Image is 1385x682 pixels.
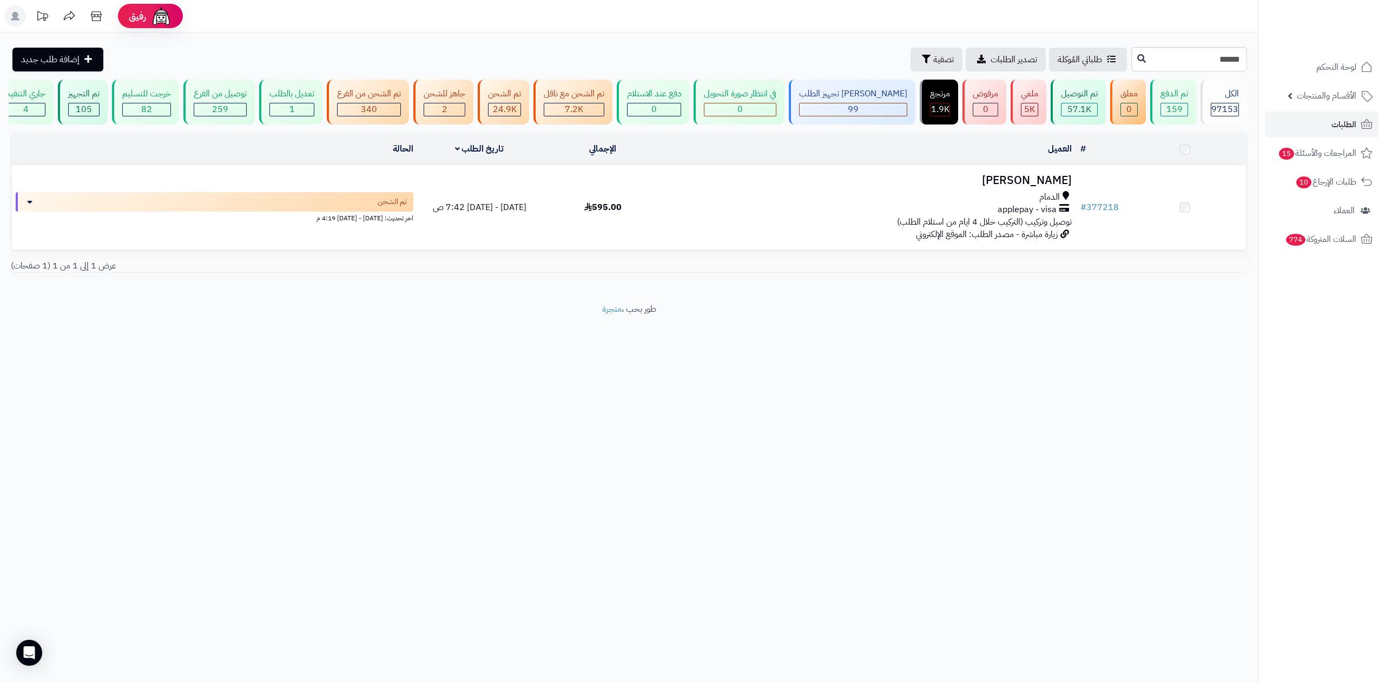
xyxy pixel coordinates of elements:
[911,48,962,71] button: تصفية
[424,88,465,100] div: جاهز للشحن
[627,88,681,100] div: دفع عند الاستلام
[1080,201,1119,214] a: #377218
[194,88,247,100] div: توصيل من الفرع
[181,80,257,124] a: توصيل من الفرع 259
[628,103,681,116] div: 0
[29,5,56,30] a: تحديثات المنصة
[1311,18,1375,41] img: logo-2.png
[16,640,42,666] div: Open Intercom Messenger
[973,103,998,116] div: 0
[1285,233,1307,246] span: 774
[257,80,325,124] a: تعديل بالطلب 1
[1166,103,1183,116] span: 159
[1058,53,1102,66] span: طلباتي المُوكلة
[998,204,1057,216] span: applepay - visa
[669,174,1071,187] h3: [PERSON_NAME]
[338,103,400,116] div: 340
[129,10,146,23] span: رفيق
[194,103,246,116] div: 259
[973,88,998,100] div: مرفوض
[960,80,1008,124] a: مرفوض 0
[1278,146,1356,161] span: المراجعات والأسئلة
[1160,88,1188,100] div: تم الدفع
[76,103,92,116] span: 105
[23,103,29,116] span: 4
[787,80,918,124] a: [PERSON_NAME] تجهيز الطلب 99
[488,88,521,100] div: تم الشحن
[1080,201,1086,214] span: #
[1265,198,1379,224] a: العملاء
[584,201,622,214] span: 595.00
[361,103,377,116] span: 340
[799,88,907,100] div: [PERSON_NAME] تجهيز الطلب
[1211,103,1238,116] span: 97153
[589,142,616,155] a: الإجمالي
[270,103,314,116] div: 1
[489,103,520,116] div: 24884
[602,303,622,316] a: متجرة
[12,48,103,71] a: إضافة طلب جديد
[6,103,45,116] div: 4
[1198,80,1249,124] a: الكل97153
[1297,88,1356,103] span: الأقسام والمنتجات
[933,53,954,66] span: تصفية
[1048,142,1072,155] a: العميل
[1021,103,1038,116] div: 5007
[378,196,407,207] span: تم الشحن
[16,212,413,223] div: اخر تحديث: [DATE] - [DATE] 4:19 م
[493,103,517,116] span: 24.9K
[411,80,476,124] a: جاهز للشحن 2
[393,142,413,155] a: الحالة
[1039,191,1060,204] span: الدمام
[1295,174,1356,189] span: طلبات الإرجاع
[1126,103,1132,116] span: 0
[141,103,152,116] span: 82
[737,103,743,116] span: 0
[983,103,988,116] span: 0
[544,88,604,100] div: تم الشحن مع ناقل
[800,103,907,116] div: 99
[1278,147,1295,160] span: 15
[3,260,629,272] div: عرض 1 إلى 1 من 1 (1 صفحات)
[691,80,787,124] a: في انتظار صورة التحويل 0
[1296,176,1312,189] span: 10
[212,103,228,116] span: 259
[476,80,531,124] a: تم الشحن 24.9K
[325,80,411,124] a: تم الشحن من الفرع 340
[931,103,949,116] div: 1854
[1024,103,1035,116] span: 5K
[916,228,1058,241] span: زيارة مباشرة - مصدر الطلب: الموقع الإلكتروني
[1148,80,1198,124] a: تم الدفع 159
[930,88,950,100] div: مرتجع
[1265,112,1379,137] a: الطلبات
[110,80,181,124] a: خرجت للتسليم 82
[1120,88,1138,100] div: معلق
[1331,117,1356,132] span: الطلبات
[531,80,615,124] a: تم الشحن مع ناقل 7.2K
[565,103,583,116] span: 7.2K
[69,103,99,116] div: 105
[1334,203,1355,218] span: العملاء
[1285,232,1356,247] span: السلات المتروكة
[704,88,776,100] div: في انتظار صورة التحويل
[1211,88,1239,100] div: الكل
[424,103,465,116] div: 2
[931,103,949,116] span: 1.9K
[6,88,45,100] div: جاري التنفيذ
[544,103,604,116] div: 7222
[455,142,504,155] a: تاريخ الطلب
[1049,48,1127,71] a: طلباتي المُوكلة
[1108,80,1148,124] a: معلق 0
[1008,80,1048,124] a: ملغي 5K
[1161,103,1188,116] div: 159
[651,103,657,116] span: 0
[897,215,1072,228] span: توصيل وتركيب (التركيب خلال 4 ايام من استلام الطلب)
[1067,103,1091,116] span: 57.1K
[1265,226,1379,252] a: السلات المتروكة774
[615,80,691,124] a: دفع عند الاستلام 0
[1265,54,1379,80] a: لوحة التحكم
[122,88,171,100] div: خرجت للتسليم
[433,201,526,214] span: [DATE] - [DATE] 7:42 ص
[123,103,170,116] div: 82
[918,80,960,124] a: مرتجع 1.9K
